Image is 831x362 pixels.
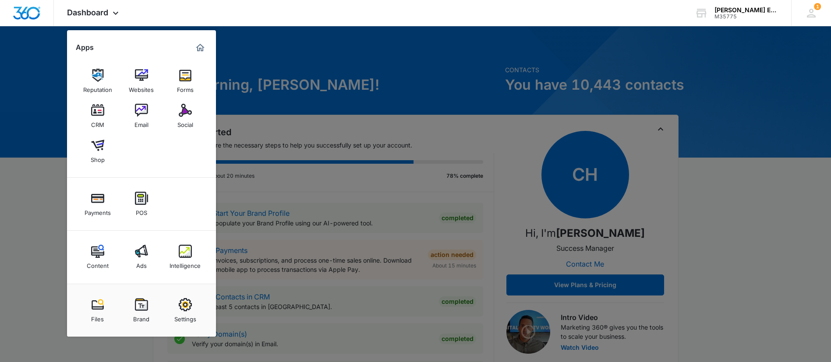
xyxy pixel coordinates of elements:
a: Settings [169,294,202,327]
div: Reputation [83,82,112,93]
a: Forms [169,64,202,98]
h2: Apps [76,43,94,52]
span: 1 [814,3,821,10]
a: Files [81,294,114,327]
a: Social [169,99,202,133]
div: POS [136,205,147,216]
a: Intelligence [169,240,202,274]
a: Payments [81,187,114,221]
div: Ads [136,258,147,269]
a: CRM [81,99,114,133]
div: Email [134,117,149,128]
div: Shop [91,152,105,163]
div: Intelligence [170,258,201,269]
div: account name [714,7,778,14]
a: Shop [81,134,114,168]
div: Brand [133,311,149,323]
div: account id [714,14,778,20]
div: Files [91,311,104,323]
span: Dashboard [67,8,108,17]
a: POS [125,187,158,221]
div: Websites [129,82,154,93]
a: Content [81,240,114,274]
div: Content [87,258,109,269]
a: Websites [125,64,158,98]
div: Forms [177,82,194,93]
div: CRM [91,117,104,128]
a: Marketing 360® Dashboard [193,41,207,55]
div: Payments [85,205,111,216]
a: Reputation [81,64,114,98]
div: Settings [174,311,196,323]
a: Email [125,99,158,133]
div: notifications count [814,3,821,10]
a: Ads [125,240,158,274]
div: Social [177,117,193,128]
a: Brand [125,294,158,327]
